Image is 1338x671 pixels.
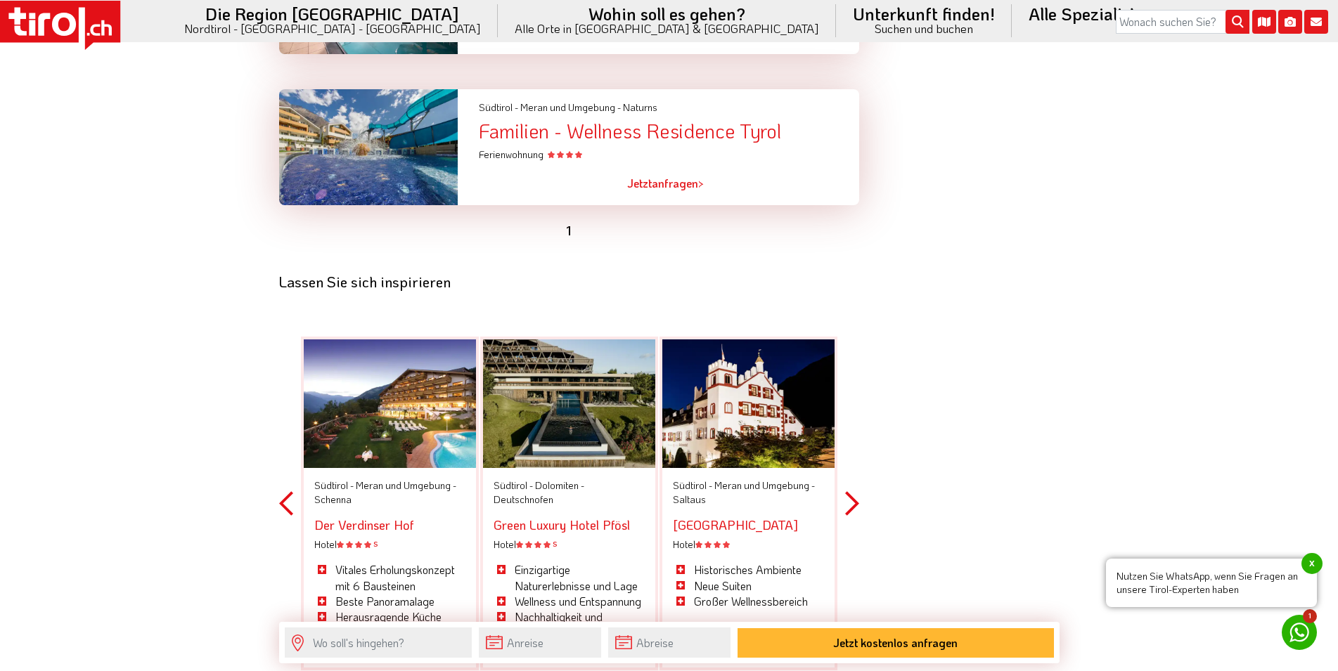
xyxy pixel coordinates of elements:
li: Großer Wellnessbereich [673,594,824,609]
span: Südtirol - [314,478,354,492]
input: Anreise [479,627,601,658]
span: Nutzen Sie WhatsApp, wenn Sie Fragen an unsere Tirol-Experten haben [1106,559,1317,607]
span: Meran und Umgebung - [520,100,621,114]
div: Lassen Sie sich inspirieren [279,273,859,289]
span: > [698,176,704,190]
div: Hotel [314,538,465,552]
li: Herausragende Küche [314,609,465,625]
li: Vitales Erholungskonzept mit 6 Bausteinen [314,562,465,594]
li: Nachhaltigkeit und Umweltbewusstsein [494,609,645,641]
input: Abreise [608,627,731,658]
span: Meran und Umgebung - [714,478,815,492]
i: Kontakt [1304,10,1328,34]
button: Jetzt kostenlos anfragen [738,628,1054,658]
span: Meran und Umgebung - [356,478,456,492]
a: Jetztanfragen> [627,167,704,200]
span: Südtirol - [673,478,712,492]
a: 1 Nutzen Sie WhatsApp, wenn Sie Fragen an unsere Tirol-Experten habenx [1282,615,1317,650]
span: Ferienwohnung [479,148,582,161]
div: Hotel [673,538,824,552]
li: Neue Suiten [673,578,824,594]
li: Wellness und Entspannung [494,594,645,609]
span: x [1301,553,1323,574]
a: 1 [566,222,572,239]
input: Wo soll's hingehen? [285,627,472,658]
span: Jetzt [627,176,652,190]
span: Südtirol - [494,478,533,492]
li: Historisches Ambiente [673,562,824,578]
input: Wonach suchen Sie? [1116,10,1249,34]
span: Saltaus [673,493,706,506]
div: Familien - Wellness Residence Tyrol [479,120,858,142]
li: Beste Panoramalage [314,594,465,609]
span: Südtirol - [479,100,518,114]
li: Einzigartige Naturerlebnisse und Lage [494,562,645,594]
small: Alle Orte in [GEOGRAPHIC_DATA] & [GEOGRAPHIC_DATA] [515,22,819,34]
div: Hotel [494,538,645,552]
small: Nordtirol - [GEOGRAPHIC_DATA] - [GEOGRAPHIC_DATA] [184,22,481,34]
a: Green Luxury Hotel Pfösl [494,516,630,533]
a: Der Verdinser Hof [314,516,414,533]
span: Schenna [314,493,352,506]
span: Naturns [623,100,657,114]
i: Fotogalerie [1278,10,1302,34]
span: Deutschnofen [494,493,553,506]
sup: S [553,539,557,549]
span: Dolomiten - [535,478,584,492]
span: 1 [1303,609,1317,623]
small: Suchen und buchen [853,22,995,34]
sup: S [373,539,378,549]
i: Karte öffnen [1252,10,1276,34]
a: [GEOGRAPHIC_DATA] [673,516,798,533]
